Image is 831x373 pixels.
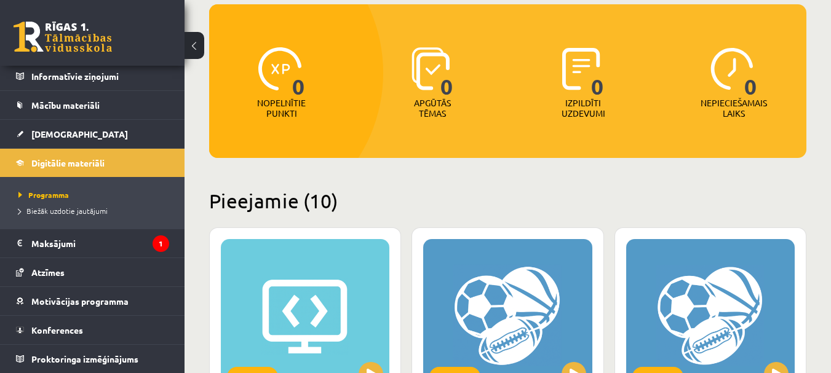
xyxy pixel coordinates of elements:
img: icon-completed-tasks-ad58ae20a441b2904462921112bc710f1caf180af7a3daa7317a5a94f2d26646.svg [562,47,600,90]
a: [DEMOGRAPHIC_DATA] [16,120,169,148]
span: 0 [744,47,757,98]
a: Biežāk uzdotie jautājumi [18,205,172,216]
span: Mācību materiāli [31,100,100,111]
a: Proktoringa izmēģinājums [16,345,169,373]
a: Rīgas 1. Tālmācības vidusskola [14,22,112,52]
span: Programma [18,190,69,200]
p: Nopelnītie punkti [257,98,306,119]
legend: Informatīvie ziņojumi [31,62,169,90]
i: 1 [153,235,169,252]
img: icon-learned-topics-4a711ccc23c960034f471b6e78daf4a3bad4a20eaf4de84257b87e66633f6470.svg [412,47,450,90]
p: Izpildīti uzdevumi [559,98,607,119]
a: Maksājumi1 [16,229,169,257]
img: icon-clock-7be60019b62300814b6bd22b8e044499b485619524d84068768e800edab66f18.svg [710,47,753,90]
span: Digitālie materiāli [31,157,105,168]
img: icon-xp-0682a9bc20223a9ccc6f5883a126b849a74cddfe5390d2b41b4391c66f2066e7.svg [258,47,301,90]
span: Atzīmes [31,267,65,278]
a: Informatīvie ziņojumi [16,62,169,90]
a: Programma [18,189,172,200]
h2: Pieejamie (10) [209,189,806,213]
span: 0 [292,47,305,98]
a: Digitālie materiāli [16,149,169,177]
legend: Maksājumi [31,229,169,257]
span: [DEMOGRAPHIC_DATA] [31,128,128,139]
span: 0 [591,47,604,98]
a: Mācību materiāli [16,91,169,119]
p: Apgūtās tēmas [408,98,456,119]
span: Proktoringa izmēģinājums [31,353,138,364]
a: Konferences [16,316,169,344]
a: Motivācijas programma [16,287,169,315]
p: Nepieciešamais laiks [701,98,767,119]
span: 0 [440,47,453,98]
a: Atzīmes [16,258,169,286]
span: Konferences [31,324,83,336]
span: Biežāk uzdotie jautājumi [18,206,108,216]
span: Motivācijas programma [31,296,129,307]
